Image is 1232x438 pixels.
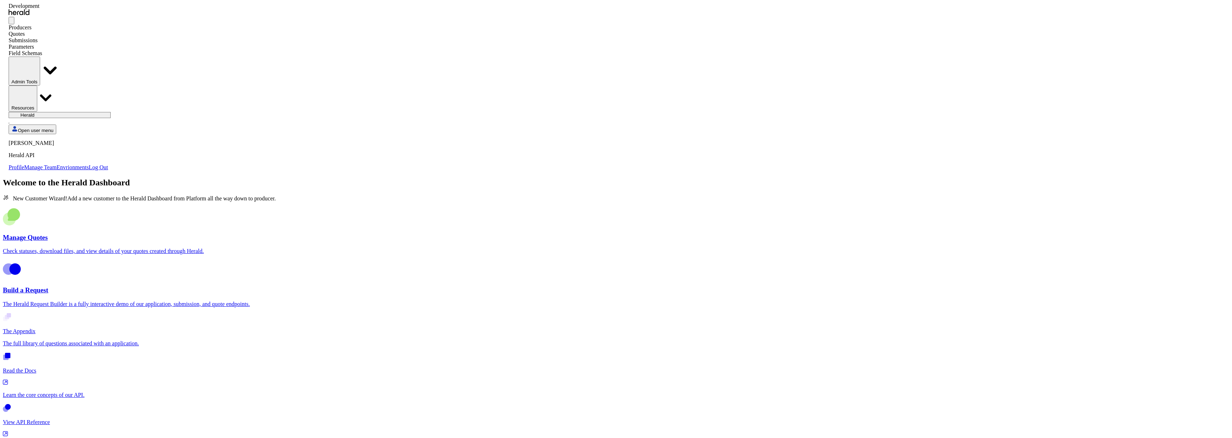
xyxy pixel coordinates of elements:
[3,260,1229,307] a: Build a RequestThe Herald Request Builder is a fully interactive demo of our application, submiss...
[9,125,56,134] button: Open user menu
[89,164,108,170] a: Log Out
[3,286,1229,294] h3: Build a Request
[18,128,53,133] span: Open user menu
[24,164,57,170] a: Manage Team
[3,328,1229,335] p: The Appendix
[9,31,111,37] div: Quotes
[9,164,24,170] a: Profile
[9,152,111,159] p: Herald API
[3,419,1229,425] p: View API Reference
[3,368,1229,374] p: Read the Docs
[3,392,1229,398] p: Learn the core concepts of our API.
[9,37,111,44] div: Submissions
[3,195,1229,202] p: Add a new customer to the Herald Dashboard from Platform all the way down to producer.
[9,86,37,112] button: Resources dropdown menu
[3,234,1229,242] h3: Manage Quotes
[13,195,67,201] span: New Customer Wizard!
[9,57,40,86] button: internal dropdown menu
[9,50,111,57] div: Field Schemas
[3,208,1229,254] a: Manage QuotesCheck statuses, download files, and view details of your quotes created through Herald.
[9,9,29,15] img: Herald Logo
[9,3,111,9] div: Development
[9,24,111,31] div: Producers
[3,301,1229,307] p: The Herald Request Builder is a fully interactive demo of our application, submission, and quote ...
[3,313,1229,347] a: The AppendixThe full library of questions associated with an application.
[9,140,111,146] p: [PERSON_NAME]
[3,352,1229,398] a: Read the DocsLearn the core concepts of our API.
[3,340,1229,347] p: The full library of questions associated with an application.
[3,178,1229,188] h1: Welcome to the Herald Dashboard
[9,44,111,50] div: Parameters
[9,140,111,171] div: Open user menu
[3,248,1229,254] p: Check statuses, download files, and view details of your quotes created through Herald.
[57,164,89,170] a: Envrionments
